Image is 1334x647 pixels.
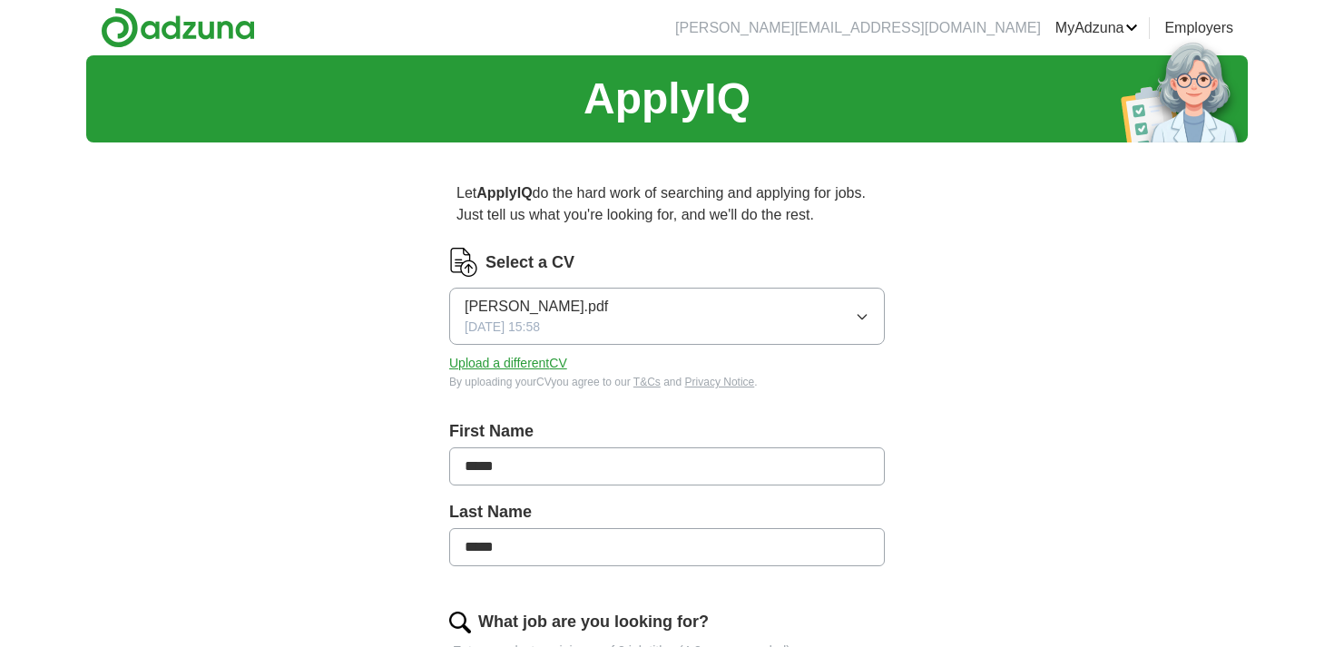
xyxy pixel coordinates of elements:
[449,288,885,345] button: [PERSON_NAME].pdf[DATE] 15:58
[478,610,709,634] label: What job are you looking for?
[486,250,574,275] label: Select a CV
[449,419,885,444] label: First Name
[449,248,478,277] img: CV Icon
[449,175,885,233] p: Let do the hard work of searching and applying for jobs. Just tell us what you're looking for, an...
[633,376,661,388] a: T&Cs
[465,318,540,337] span: [DATE] 15:58
[449,354,567,373] button: Upload a differentCV
[584,66,750,132] h1: ApplyIQ
[675,17,1041,39] li: [PERSON_NAME][EMAIL_ADDRESS][DOMAIN_NAME]
[449,500,885,524] label: Last Name
[465,296,608,318] span: [PERSON_NAME].pdf
[1055,17,1139,39] a: MyAdzuna
[449,612,471,633] img: search.png
[449,374,885,390] div: By uploading your CV you agree to our and .
[685,376,755,388] a: Privacy Notice
[476,185,532,201] strong: ApplyIQ
[1164,17,1233,39] a: Employers
[101,7,255,48] img: Adzuna logo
